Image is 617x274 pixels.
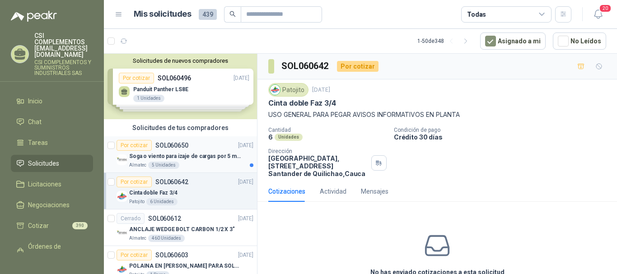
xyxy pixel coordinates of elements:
p: [DATE] [238,214,253,223]
button: Solicitudes de nuevos compradores [108,57,253,64]
div: Unidades [275,134,303,141]
p: Cantidad [268,127,387,133]
a: Tareas [11,134,93,151]
div: Cerrado [117,213,145,224]
img: Company Logo [270,85,280,95]
p: CSI COMPLEMENTOS Y SUMINISTROS INDUSTRIALES SAS [34,60,93,76]
div: Cotizaciones [268,186,305,196]
p: SOL060603 [155,252,188,258]
p: 6 [268,133,273,141]
div: 5 Unidades [148,162,179,169]
span: 439 [199,9,217,20]
a: CerradoSOL060612[DATE] Company LogoANCLAJE WEDGE BOLT CARBON 1/2 X 3"Almatec460 Unidades [104,209,257,246]
div: Actividad [320,186,346,196]
p: ANCLAJE WEDGE BOLT CARBON 1/2 X 3" [129,225,235,234]
span: Licitaciones [28,179,61,189]
div: 6 Unidades [146,198,178,205]
div: 1 - 50 de 348 [417,34,473,48]
a: Por cotizarSOL060642[DATE] Company LogoCinta doble Faz 3/4Patojito6 Unidades [104,173,257,209]
p: [DATE] [238,178,253,186]
a: Por cotizarSOL060650[DATE] Company LogoSoga o viento para izaje de cargas por 5 metrosAlmatec5 Un... [104,136,257,173]
img: Company Logo [117,154,127,165]
span: Cotizar [28,221,49,231]
p: [DATE] [312,86,330,94]
span: Tareas [28,138,48,148]
a: Cotizar390 [11,217,93,234]
p: [DATE] [238,251,253,260]
a: Solicitudes [11,155,93,172]
div: Patojito [268,83,308,97]
p: SOL060650 [155,142,188,149]
div: Todas [467,9,486,19]
div: Mensajes [361,186,388,196]
p: Almatec [129,235,146,242]
p: Cinta doble Faz 3/4 [129,189,178,197]
p: Condición de pago [394,127,613,133]
img: Company Logo [117,191,127,202]
span: 20 [599,4,612,13]
p: Patojito [129,198,145,205]
span: Negociaciones [28,200,70,210]
span: search [229,11,236,17]
p: SOL060642 [155,179,188,185]
button: No Leídos [553,33,606,50]
p: Crédito 30 días [394,133,613,141]
a: Órdenes de Compra [11,238,93,265]
div: 460 Unidades [148,235,185,242]
p: Soga o viento para izaje de cargas por 5 metros [129,152,242,161]
a: Licitaciones [11,176,93,193]
div: Solicitudes de tus compradores [104,119,257,136]
p: [DATE] [238,141,253,150]
span: Chat [28,117,42,127]
h3: SOL060642 [281,59,330,73]
span: Órdenes de Compra [28,241,84,261]
p: Almatec [129,162,146,169]
div: Por cotizar [117,176,152,187]
p: SOL060612 [148,215,181,222]
a: Negociaciones [11,196,93,214]
button: 20 [590,6,606,23]
img: Company Logo [117,228,127,238]
div: Solicitudes de nuevos compradoresPor cotizarSOL060496[DATE] Panduit Panther LS8E1 UnidadesPor cot... [104,54,257,119]
p: CSI COMPLEMENTOS [EMAIL_ADDRESS][DOMAIN_NAME] [34,33,93,58]
p: POLAINA EN [PERSON_NAME] PARA SOLDADOR / ADJUNTAR FICHA TECNICA [129,262,242,270]
div: Por cotizar [117,140,152,151]
span: 390 [72,222,88,229]
p: [GEOGRAPHIC_DATA], [STREET_ADDRESS] Santander de Quilichao , Cauca [268,154,368,177]
span: Solicitudes [28,158,59,168]
button: Asignado a mi [480,33,546,50]
h1: Mis solicitudes [134,8,192,21]
a: Chat [11,113,93,130]
img: Logo peakr [11,11,57,22]
p: Cinta doble Faz 3/4 [268,98,336,108]
span: Inicio [28,96,42,106]
a: Inicio [11,93,93,110]
div: Por cotizar [337,61,379,72]
p: Dirección [268,148,368,154]
div: Por cotizar [117,250,152,260]
p: USO GENERAL PARA PEGAR AVISOS INFORMATIVOS EN PLANTA [268,110,606,120]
